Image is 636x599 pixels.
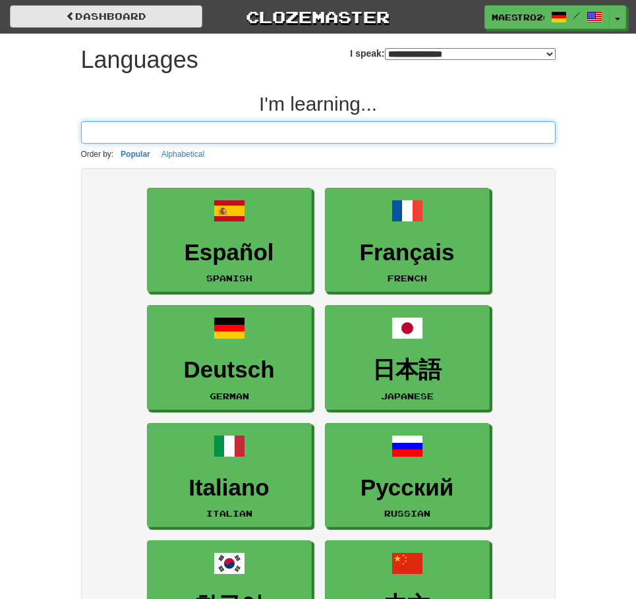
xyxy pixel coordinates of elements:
small: Spanish [206,273,252,283]
button: Alphabetical [158,147,208,161]
small: Order by: [81,150,114,159]
h3: Español [154,240,304,266]
a: 日本語Japanese [325,305,490,410]
button: Popular [117,147,154,161]
a: РусскийRussian [325,423,490,528]
h1: Languages [81,47,198,73]
a: Maestro2603 / [484,5,610,29]
label: I speak: [350,47,555,60]
h3: Deutsch [154,357,304,383]
select: I speak: [385,48,556,60]
span: Maestro2603 [492,11,544,23]
h3: Русский [332,475,482,501]
small: German [210,391,249,401]
small: French [388,273,427,283]
a: dashboard [10,5,202,28]
a: DeutschGerman [147,305,312,410]
a: FrançaisFrench [325,188,490,293]
a: Clozemaster [222,5,415,28]
h3: Italiano [154,475,304,501]
h2: I'm learning... [81,93,556,115]
a: ItalianoItalian [147,423,312,528]
small: Japanese [381,391,434,401]
small: Russian [384,509,430,518]
h3: Français [332,240,482,266]
h3: 日本語 [332,357,482,383]
span: / [573,11,580,20]
small: Italian [206,509,252,518]
a: EspañolSpanish [147,188,312,293]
